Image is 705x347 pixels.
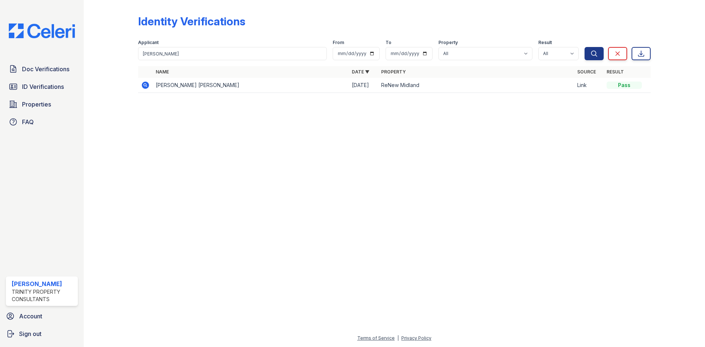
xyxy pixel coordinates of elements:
td: [DATE] [349,78,378,93]
label: Property [438,40,458,46]
span: FAQ [22,118,34,126]
div: | [397,335,399,341]
label: Result [538,40,552,46]
a: FAQ [6,115,78,129]
label: Applicant [138,40,159,46]
td: ReNew Midland [378,78,574,93]
label: From [333,40,344,46]
label: To [386,40,391,46]
span: Sign out [19,329,41,338]
a: Name [156,69,169,75]
a: Properties [6,97,78,112]
div: Identity Verifications [138,15,245,28]
td: [PERSON_NAME] [PERSON_NAME] [153,78,349,93]
span: Account [19,312,42,321]
span: ID Verifications [22,82,64,91]
div: Pass [607,82,642,89]
a: Privacy Policy [401,335,431,341]
a: Date ▼ [352,69,369,75]
a: Account [3,309,81,323]
a: Result [607,69,624,75]
div: [PERSON_NAME] [12,279,75,288]
div: Trinity Property Consultants [12,288,75,303]
a: Property [381,69,406,75]
img: CE_Logo_Blue-a8612792a0a2168367f1c8372b55b34899dd931a85d93a1a3d3e32e68fde9ad4.png [3,24,81,38]
span: Doc Verifications [22,65,69,73]
span: Properties [22,100,51,109]
a: ID Verifications [6,79,78,94]
input: Search by name or phone number [138,47,327,60]
td: Link [574,78,604,93]
a: Terms of Service [357,335,395,341]
a: Doc Verifications [6,62,78,76]
a: Sign out [3,326,81,341]
a: Source [577,69,596,75]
